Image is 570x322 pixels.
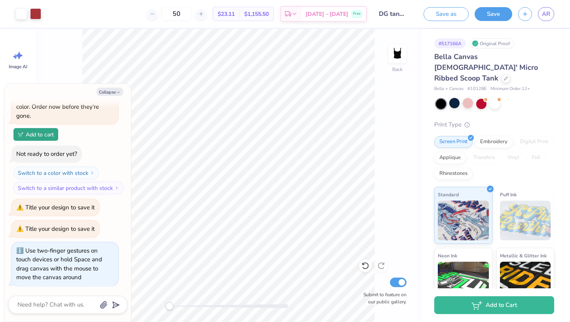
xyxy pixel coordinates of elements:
div: Digital Print [515,136,553,148]
div: Accessibility label [165,302,173,310]
div: # 517166A [434,38,466,48]
label: Submit to feature on our public gallery. [359,291,407,305]
div: Original Proof [470,38,514,48]
span: Minimum Order: 12 + [490,86,530,92]
img: Standard [438,201,489,240]
span: $23.11 [218,10,235,18]
div: Print Type [434,120,554,129]
div: Transfers [468,152,500,164]
span: Puff Ink [500,190,517,199]
span: There are left in this color. Order now before they're gone. [16,94,105,120]
span: Metallic & Glitter Ink [500,251,547,260]
div: Vinyl [502,152,524,164]
input: Untitled Design [373,6,412,22]
strong: only 66 Ms [48,94,79,102]
img: Puff Ink [500,201,551,240]
div: Screen Print [434,136,473,148]
div: Back [392,66,403,73]
img: Switch to a color with stock [90,171,95,175]
button: Switch to a similar product with stock [13,182,123,194]
img: Back [389,46,405,62]
img: Switch to a similar product with stock [114,186,119,190]
div: Not ready to order yet? [16,150,77,158]
img: Metallic & Glitter Ink [500,262,551,301]
span: $1,155.50 [244,10,269,18]
div: Applique [434,152,466,164]
button: Collapse [97,88,123,96]
span: 🫣 [16,94,23,102]
img: Add to cart [18,132,23,137]
button: Save [475,7,512,21]
span: # 1012BE [467,86,486,92]
div: Title your design to save it [25,225,95,233]
span: AR [542,10,550,19]
span: Bella Canvas [DEMOGRAPHIC_DATA]' Micro Ribbed Scoop Tank [434,52,538,83]
a: AR [538,7,554,21]
div: Title your design to save it [25,203,95,211]
div: Foil [527,152,545,164]
span: Neon Ink [438,251,457,260]
input: – – [161,7,192,21]
span: Bella + Canvas [434,86,464,92]
div: Rhinestones [434,168,473,180]
span: Free [353,11,361,17]
div: Embroidery [475,136,513,148]
button: Switch to a color with stock [13,167,99,179]
span: [DATE] - [DATE] [306,10,348,18]
span: Standard [438,190,459,199]
span: Image AI [9,63,27,70]
div: Use two-finger gestures on touch devices or hold Space and drag canvas with the mouse to move the... [16,247,102,282]
button: Save as [424,7,469,21]
button: Add to Cart [434,296,554,314]
img: Neon Ink [438,262,489,301]
button: Add to cart [13,128,58,141]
